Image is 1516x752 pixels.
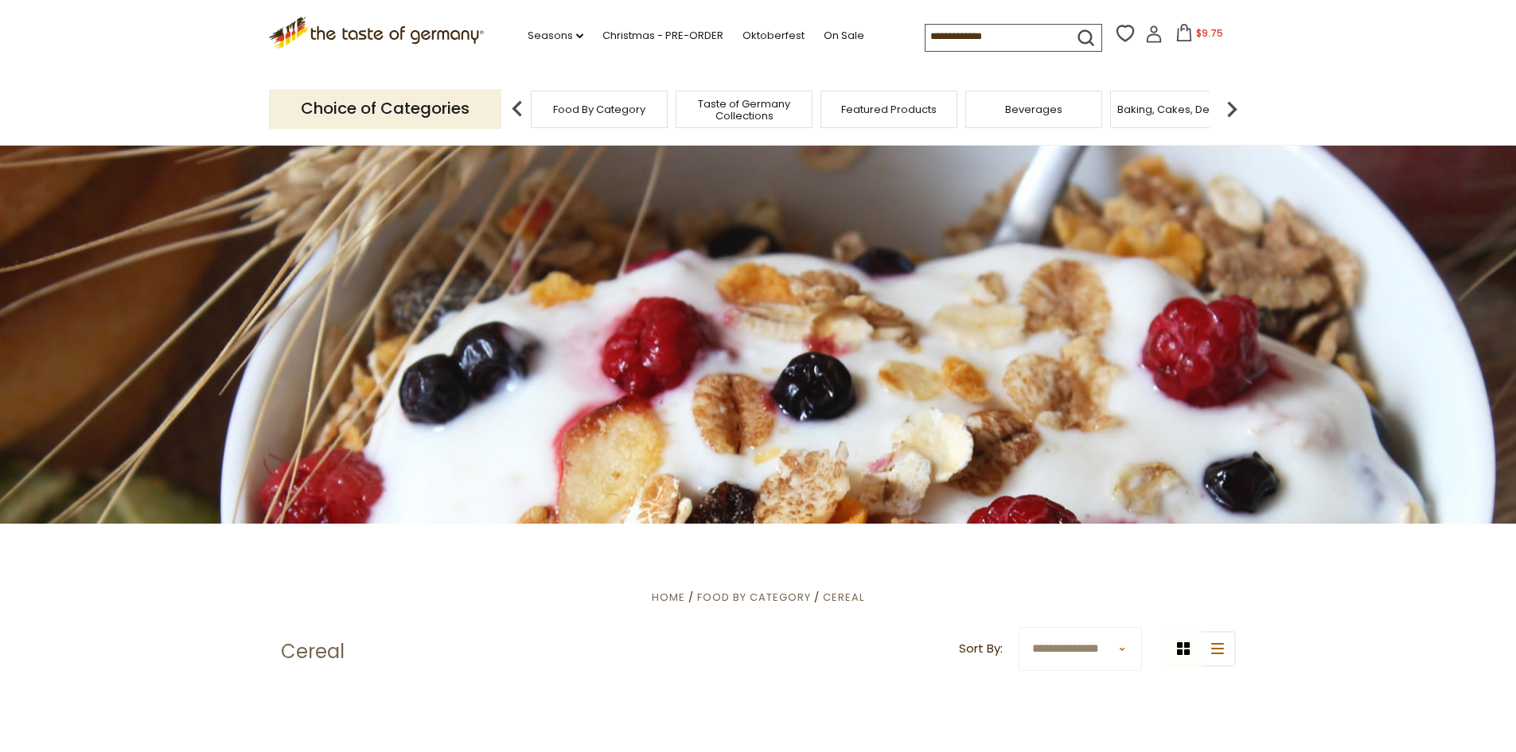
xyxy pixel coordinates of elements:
[269,89,501,128] p: Choice of Categories
[1005,103,1062,115] a: Beverages
[528,27,583,45] a: Seasons
[602,27,723,45] a: Christmas - PRE-ORDER
[1216,93,1248,125] img: next arrow
[680,98,808,122] a: Taste of Germany Collections
[281,640,345,664] h1: Cereal
[1117,103,1241,115] a: Baking, Cakes, Desserts
[553,103,645,115] a: Food By Category
[824,27,864,45] a: On Sale
[841,103,937,115] a: Featured Products
[823,590,864,605] a: Cereal
[697,590,811,605] a: Food By Category
[1166,24,1233,48] button: $9.75
[501,93,533,125] img: previous arrow
[959,639,1003,659] label: Sort By:
[1196,26,1223,40] span: $9.75
[652,590,685,605] a: Home
[742,27,805,45] a: Oktoberfest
